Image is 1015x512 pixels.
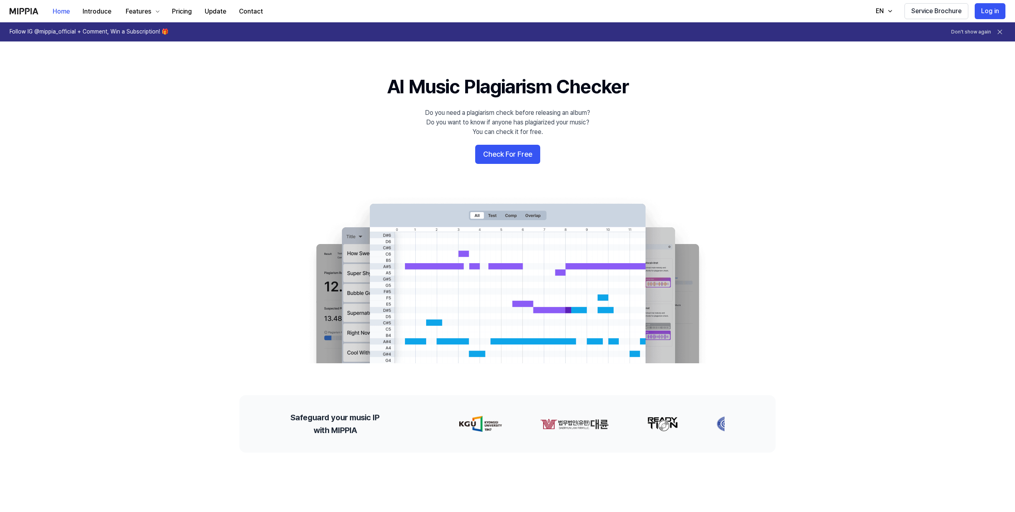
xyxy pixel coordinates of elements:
[713,416,738,432] img: partner-logo-3
[300,196,715,363] img: main Image
[10,28,168,36] h1: Follow IG @mippia_official + Comment, Win a Subscription! 🎁
[951,29,991,35] button: Don't show again
[975,3,1005,19] button: Log in
[537,416,605,432] img: partner-logo-1
[76,4,118,20] button: Introduce
[868,3,898,19] button: EN
[425,108,590,137] div: Do you need a plagiarism check before releasing an album? Do you want to know if anyone has plagi...
[198,0,233,22] a: Update
[124,7,153,16] div: Features
[290,411,379,437] h2: Safeguard your music IP with MIPPIA
[233,4,269,20] button: Contact
[166,4,198,20] button: Pricing
[10,8,38,14] img: logo
[456,416,498,432] img: partner-logo-0
[475,145,540,164] button: Check For Free
[644,416,675,432] img: partner-logo-2
[904,3,968,19] button: Service Brochure
[46,0,76,22] a: Home
[874,6,885,16] div: EN
[46,4,76,20] button: Home
[198,4,233,20] button: Update
[118,4,166,20] button: Features
[387,73,628,100] h1: AI Music Plagiarism Checker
